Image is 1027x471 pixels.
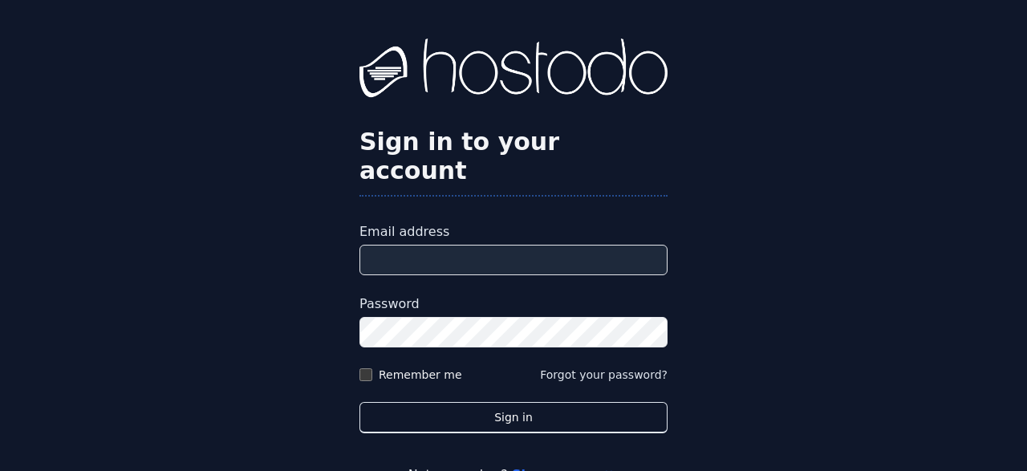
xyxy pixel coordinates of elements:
[359,222,668,242] label: Email address
[359,294,668,314] label: Password
[540,367,668,383] button: Forgot your password?
[359,128,668,185] h2: Sign in to your account
[379,367,462,383] label: Remember me
[359,39,668,103] img: Hostodo
[359,402,668,433] button: Sign in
